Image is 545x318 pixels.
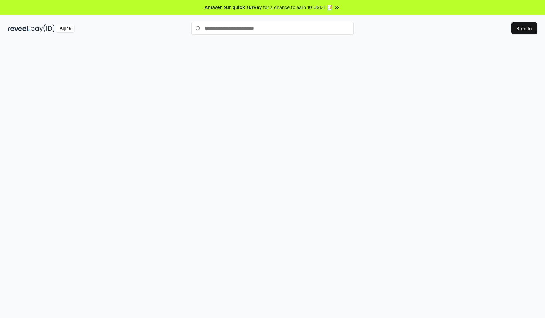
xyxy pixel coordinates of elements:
[31,24,55,32] img: pay_id
[8,24,30,32] img: reveel_dark
[56,24,74,32] div: Alpha
[263,4,333,11] span: for a chance to earn 10 USDT 📝
[205,4,262,11] span: Answer our quick survey
[511,22,537,34] button: Sign In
